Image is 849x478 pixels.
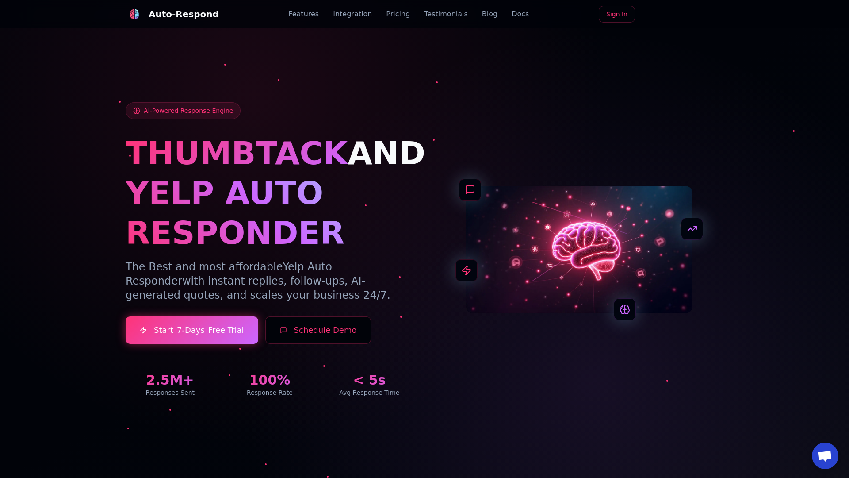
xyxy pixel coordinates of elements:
p: The Best and most affordable with instant replies, follow-ups, AI-generated quotes, and scales yo... [126,260,414,302]
div: Avg Response Time [325,388,414,397]
span: AND [348,135,425,172]
iframe: Sign in with Google Button [638,5,728,24]
img: Auto-Respond Logo [129,9,140,19]
h1: YELP AUTO RESPONDER [126,173,414,253]
span: 7-Days [177,324,205,336]
img: AI Neural Network Brain [466,186,692,313]
div: Response Rate [225,388,314,397]
a: Auto-Respond LogoAuto-Respond [126,5,219,23]
a: Features [288,9,319,19]
a: Sign In [599,6,635,23]
div: < 5s [325,372,414,388]
span: Yelp Auto Responder [126,261,332,287]
div: Responses Sent [126,388,214,397]
a: Docs [512,9,529,19]
button: Schedule Demo [265,316,371,344]
div: 2.5M+ [126,372,214,388]
a: Start7-DaysFree Trial [126,316,258,344]
div: 100% [225,372,314,388]
a: Blog [482,9,497,19]
a: Pricing [386,9,410,19]
span: THUMBTACK [126,135,348,172]
a: Testimonials [424,9,468,19]
span: AI-Powered Response Engine [144,106,233,115]
a: Integration [333,9,372,19]
div: Open chat [812,443,838,469]
div: Auto-Respond [149,8,219,20]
